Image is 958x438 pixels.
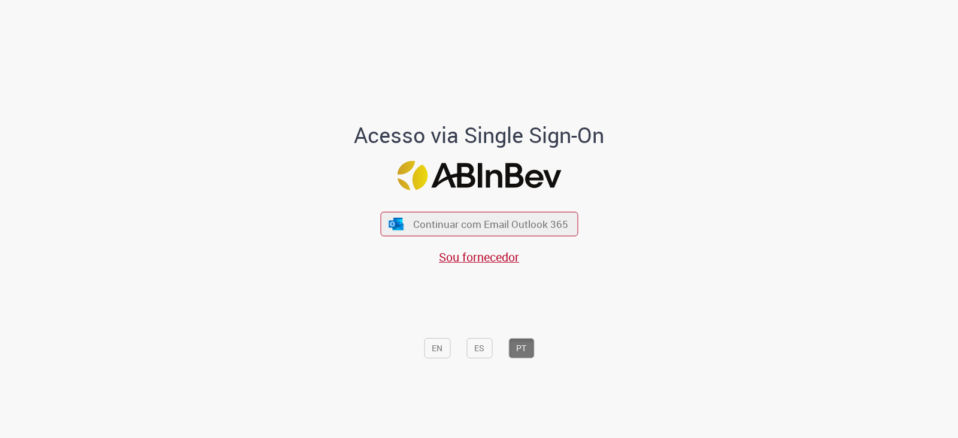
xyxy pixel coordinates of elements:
[508,338,534,358] button: PT
[413,217,568,231] span: Continuar com Email Outlook 365
[388,217,405,230] img: ícone Azure/Microsoft 360
[439,249,519,265] a: Sou fornecedor
[313,123,645,147] h1: Acesso via Single Sign-On
[397,161,561,190] img: Logo ABInBev
[380,212,578,236] button: ícone Azure/Microsoft 360 Continuar com Email Outlook 365
[424,338,450,358] button: EN
[466,338,492,358] button: ES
